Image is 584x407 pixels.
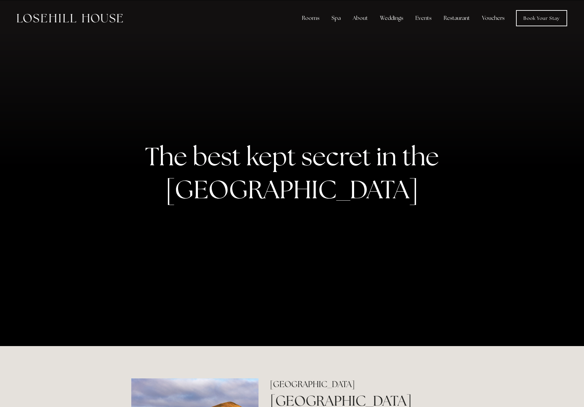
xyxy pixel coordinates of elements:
div: About [347,11,373,25]
img: Losehill House [17,14,123,23]
div: Restaurant [438,11,475,25]
div: Spa [326,11,346,25]
strong: The best kept secret in the [GEOGRAPHIC_DATA] [145,140,444,206]
a: Vouchers [477,11,510,25]
a: Book Your Stay [516,10,567,26]
h2: [GEOGRAPHIC_DATA] [270,378,453,390]
div: Rooms [297,11,325,25]
div: Events [410,11,437,25]
div: Weddings [375,11,409,25]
